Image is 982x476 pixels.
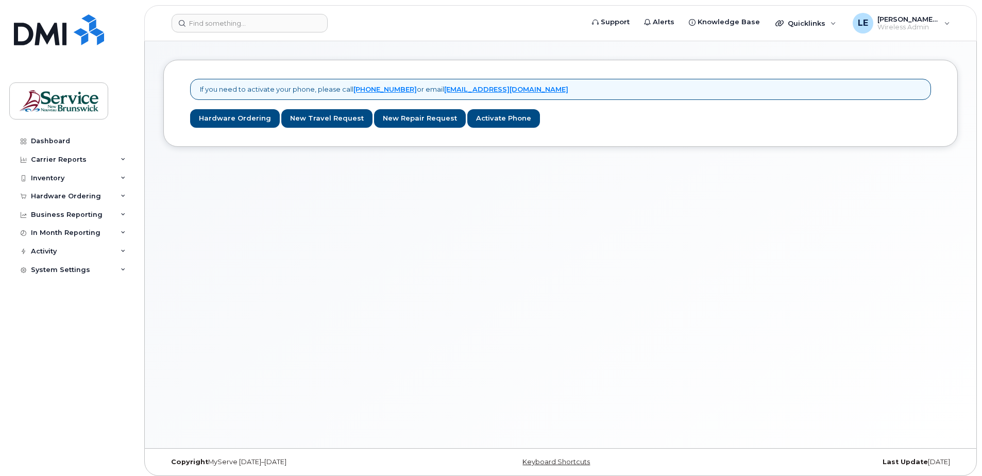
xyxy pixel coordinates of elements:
strong: Copyright [171,458,208,466]
strong: Last Update [883,458,928,466]
div: MyServe [DATE]–[DATE] [163,458,428,466]
a: New Travel Request [281,109,373,128]
div: [DATE] [693,458,958,466]
a: Keyboard Shortcuts [522,458,590,466]
a: Hardware Ordering [190,109,280,128]
p: If you need to activate your phone, please call or email [200,84,568,94]
a: New Repair Request [374,109,466,128]
a: [EMAIL_ADDRESS][DOMAIN_NAME] [444,85,568,93]
a: [PHONE_NUMBER] [353,85,417,93]
a: Activate Phone [467,109,540,128]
